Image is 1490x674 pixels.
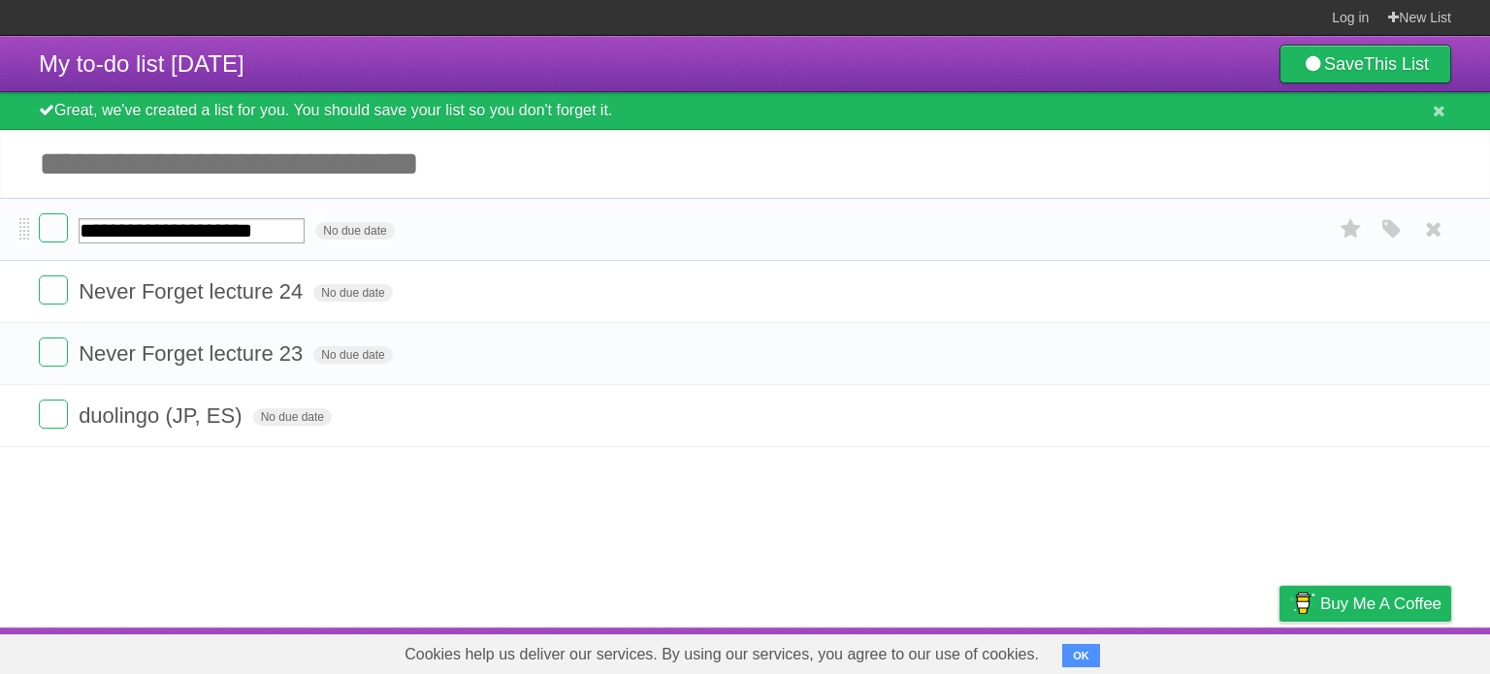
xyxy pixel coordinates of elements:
span: No due date [313,346,392,364]
button: OK [1062,644,1100,667]
span: Buy me a coffee [1320,587,1441,621]
span: duolingo (JP, ES) [79,403,246,428]
label: Done [39,400,68,429]
label: Done [39,213,68,242]
a: Developers [1085,632,1164,669]
a: SaveThis List [1279,45,1451,83]
a: Terms [1188,632,1231,669]
span: Never Forget lecture 24 [79,279,308,304]
label: Star task [1333,213,1370,245]
a: Privacy [1254,632,1305,669]
a: About [1021,632,1062,669]
span: No due date [313,284,392,302]
span: No due date [315,222,394,240]
span: No due date [253,408,332,426]
span: My to-do list [DATE] [39,50,244,77]
label: Done [39,337,68,367]
b: This List [1364,54,1429,74]
a: Suggest a feature [1329,632,1451,669]
label: Done [39,275,68,305]
span: Cookies help us deliver our services. By using our services, you agree to our use of cookies. [385,635,1058,674]
span: Never Forget lecture 23 [79,341,308,366]
img: Buy me a coffee [1289,587,1315,620]
a: Buy me a coffee [1279,586,1451,622]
